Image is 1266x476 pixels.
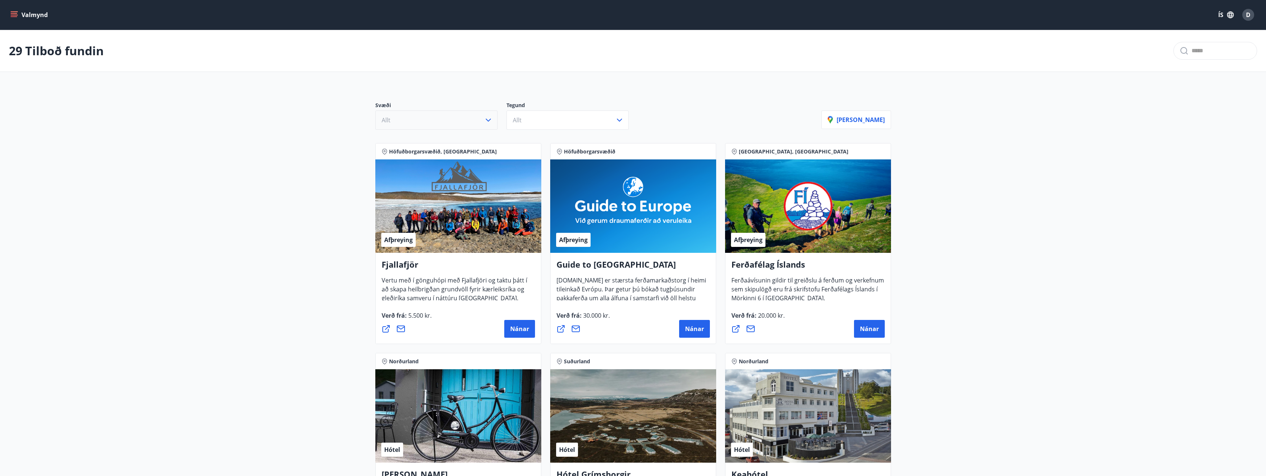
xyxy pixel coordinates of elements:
[9,8,51,22] button: menu
[731,311,785,325] span: Verð frá :
[389,148,497,155] span: Höfuðborgarsvæðið, [GEOGRAPHIC_DATA]
[564,358,590,365] span: Suðurland
[375,102,506,110] p: Svæði
[564,148,615,155] span: Höfuðborgarsvæðið
[685,325,704,333] span: Nánar
[9,43,104,59] p: 29 Tilboð fundin
[375,110,498,130] button: Allt
[513,116,522,124] span: Allt
[828,116,885,124] p: [PERSON_NAME]
[739,148,848,155] span: [GEOGRAPHIC_DATA], [GEOGRAPHIC_DATA]
[384,236,413,244] span: Afþreying
[1239,6,1257,24] button: D
[1246,11,1250,19] span: D
[556,311,610,325] span: Verð frá :
[559,446,575,454] span: Hótel
[731,259,885,276] h4: Ferðafélag Íslands
[854,320,885,338] button: Nánar
[504,320,535,338] button: Nánar
[510,325,529,333] span: Nánar
[860,325,879,333] span: Nánar
[559,236,588,244] span: Afþreying
[407,311,432,320] span: 5.500 kr.
[582,311,610,320] span: 30.000 kr.
[821,110,891,129] button: [PERSON_NAME]
[384,446,400,454] span: Hótel
[382,259,535,276] h4: Fjallafjör
[506,102,638,110] p: Tegund
[734,446,750,454] span: Hótel
[382,311,432,325] span: Verð frá :
[556,276,706,326] span: [DOMAIN_NAME] er stærsta ferðamarkaðstorg í heimi tileinkað Evrópu. Þar getur þú bókað tugþúsundi...
[556,259,710,276] h4: Guide to [GEOGRAPHIC_DATA]
[734,236,762,244] span: Afþreying
[382,116,391,124] span: Allt
[382,276,527,308] span: Vertu með í gönguhópi með Fjallafjöri og taktu þátt í að skapa heilbrigðan grundvöll fyrir kærlei...
[731,276,884,308] span: Ferðaávísunin gildir til greiðslu á ferðum og verkefnum sem skipulögð eru frá skrifstofu Ferðafél...
[757,311,785,320] span: 20.000 kr.
[679,320,710,338] button: Nánar
[739,358,768,365] span: Norðurland
[389,358,419,365] span: Norðurland
[1214,8,1238,22] button: ÍS
[506,110,629,130] button: Allt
